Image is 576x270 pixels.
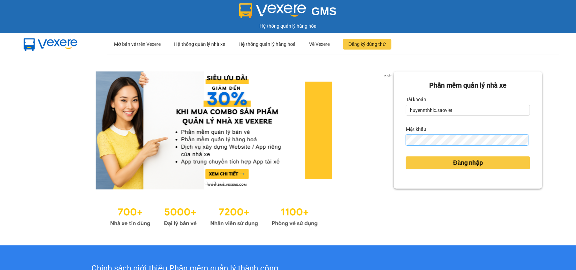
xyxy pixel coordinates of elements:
button: previous slide / item [34,71,43,189]
img: logo 2 [239,3,306,18]
label: Mật khẩu [406,124,426,134]
li: slide item 3 [221,181,223,184]
span: Đăng nhập [453,158,483,168]
a: GMS [239,10,337,16]
input: Mật khẩu [406,134,528,145]
div: Hệ thống quản lý hàng hoá [239,33,296,55]
div: Mở bán vé trên Vexere [114,33,161,55]
button: next slide / item [384,71,394,189]
div: Phần mềm quản lý nhà xe [406,80,530,91]
div: Hệ thống quản lý hàng hóa [2,22,574,30]
input: Tài khoản [406,105,530,116]
label: Tài khoản [406,94,426,105]
button: Đăng nhập [406,156,530,169]
img: mbUUG5Q.png [17,33,84,55]
li: slide item 2 [213,181,215,184]
button: Đăng ký dùng thử [343,39,391,50]
img: Statistics.png [110,203,318,229]
span: GMS [311,5,337,18]
div: Hệ thống quản lý nhà xe [174,33,225,55]
li: slide item 1 [204,181,207,184]
span: Đăng ký dùng thử [349,40,386,48]
p: 2 of 3 [382,71,394,80]
div: Về Vexere [309,33,330,55]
